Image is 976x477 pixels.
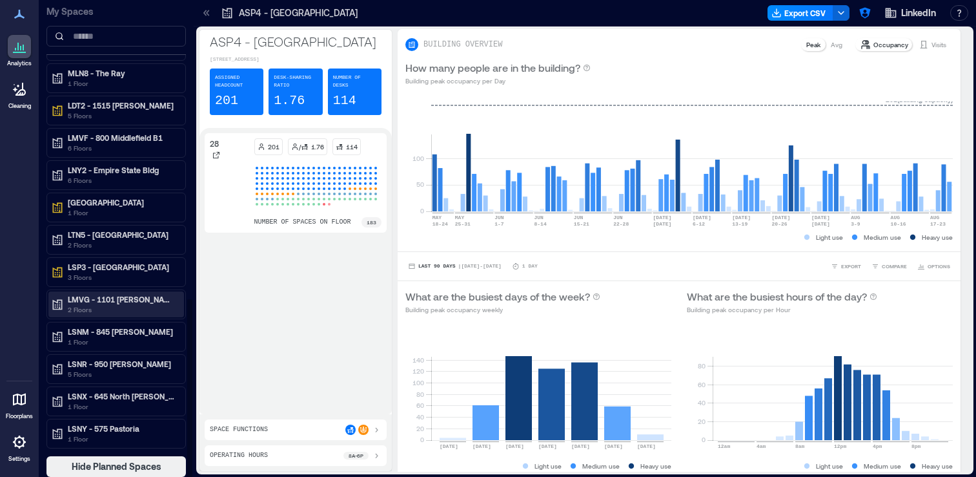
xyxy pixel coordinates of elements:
[68,78,176,89] p: 1 Floor
[46,5,186,18] p: My Spaces
[534,221,546,227] text: 8-14
[333,74,376,89] p: Number of Desks
[653,221,672,227] text: [DATE]
[828,260,864,273] button: EXPORT
[68,262,176,272] p: LSP3 - [GEOGRAPHIC_DATA]
[922,232,953,242] p: Heavy use
[574,215,584,220] text: JUN
[718,443,730,449] text: 12am
[834,443,846,449] text: 12pm
[405,304,600,315] p: Building peak occupancy weekly
[268,142,280,152] p: 201
[811,221,830,227] text: [DATE]
[864,461,901,471] p: Medium use
[68,132,176,143] p: LMVF - 800 Middlefield B1
[613,215,623,220] text: JUN
[455,221,471,227] text: 25-31
[901,6,936,19] span: LinkedIn
[851,221,860,227] text: 3-9
[637,443,656,449] text: [DATE]
[68,337,176,347] p: 1 Floor
[416,180,424,188] tspan: 50
[757,443,766,449] text: 4am
[928,262,950,270] span: OPTIONS
[68,369,176,379] p: 5 Floors
[7,59,32,67] p: Analytics
[873,39,908,50] p: Occupancy
[68,294,176,304] p: LMVG - 1101 [PERSON_NAME] B7
[72,460,161,473] span: Hide Planned Spaces
[210,450,268,461] p: Operating Hours
[68,240,176,250] p: 2 Floors
[873,443,882,449] text: 4pm
[4,427,35,467] a: Settings
[613,221,629,227] text: 22-28
[522,262,538,270] p: 1 Day
[702,436,706,443] tspan: 0
[416,413,424,421] tspan: 40
[46,456,186,477] button: Hide Planned Spaces
[3,74,36,114] a: Cleaning
[405,60,580,76] p: How many people are in the building?
[412,355,424,363] tspan: 140
[698,399,706,407] tspan: 40
[412,154,424,162] tspan: 100
[346,142,358,152] p: 114
[432,221,448,227] text: 18-24
[574,221,589,227] text: 15-21
[254,217,351,228] p: number of spaces on floor
[274,92,305,110] p: 1.76
[416,390,424,398] tspan: 80
[420,207,424,215] tspan: 0
[412,379,424,387] tspan: 100
[405,76,591,86] p: Building peak occupancy per Day
[772,215,791,220] text: [DATE]
[693,221,705,227] text: 6-12
[882,262,907,270] span: COMPARE
[687,304,877,315] p: Building peak occupancy per Hour
[416,425,424,432] tspan: 20
[831,39,842,50] p: Avg
[922,461,953,471] p: Heavy use
[299,142,301,152] p: /
[795,443,805,449] text: 8am
[210,56,381,63] p: [STREET_ADDRESS]
[698,418,706,425] tspan: 20
[3,31,36,71] a: Analytics
[811,215,830,220] text: [DATE]
[68,326,176,337] p: LSNM - 845 [PERSON_NAME]
[68,434,176,444] p: 1 Floor
[534,215,544,220] text: JUN
[8,455,30,463] p: Settings
[931,39,946,50] p: Visits
[68,165,176,175] p: LNY2 - Empire State Bldg
[930,215,940,220] text: AUG
[68,304,176,315] p: 2 Floors
[930,221,946,227] text: 17-23
[604,443,623,449] text: [DATE]
[880,3,940,23] button: LinkedIn
[816,232,843,242] p: Light use
[68,401,176,412] p: 1 Floor
[367,218,376,226] p: 183
[215,92,238,110] p: 201
[494,221,504,227] text: 1-7
[416,401,424,409] tspan: 60
[538,443,557,449] text: [DATE]
[2,384,37,424] a: Floorplans
[732,221,747,227] text: 13-19
[68,197,176,207] p: [GEOGRAPHIC_DATA]
[911,443,921,449] text: 8pm
[455,215,465,220] text: MAY
[68,207,176,218] p: 1 Floor
[732,215,751,220] text: [DATE]
[210,32,381,50] p: ASP4 - [GEOGRAPHIC_DATA]
[915,260,953,273] button: OPTIONS
[405,289,590,304] p: What are the busiest days of the week?
[841,262,861,270] span: EXPORT
[68,111,176,121] p: 5 Floors
[8,102,31,110] p: Cleaning
[687,289,867,304] p: What are the busiest hours of the day?
[68,175,176,185] p: 6 Floors
[891,221,906,227] text: 10-16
